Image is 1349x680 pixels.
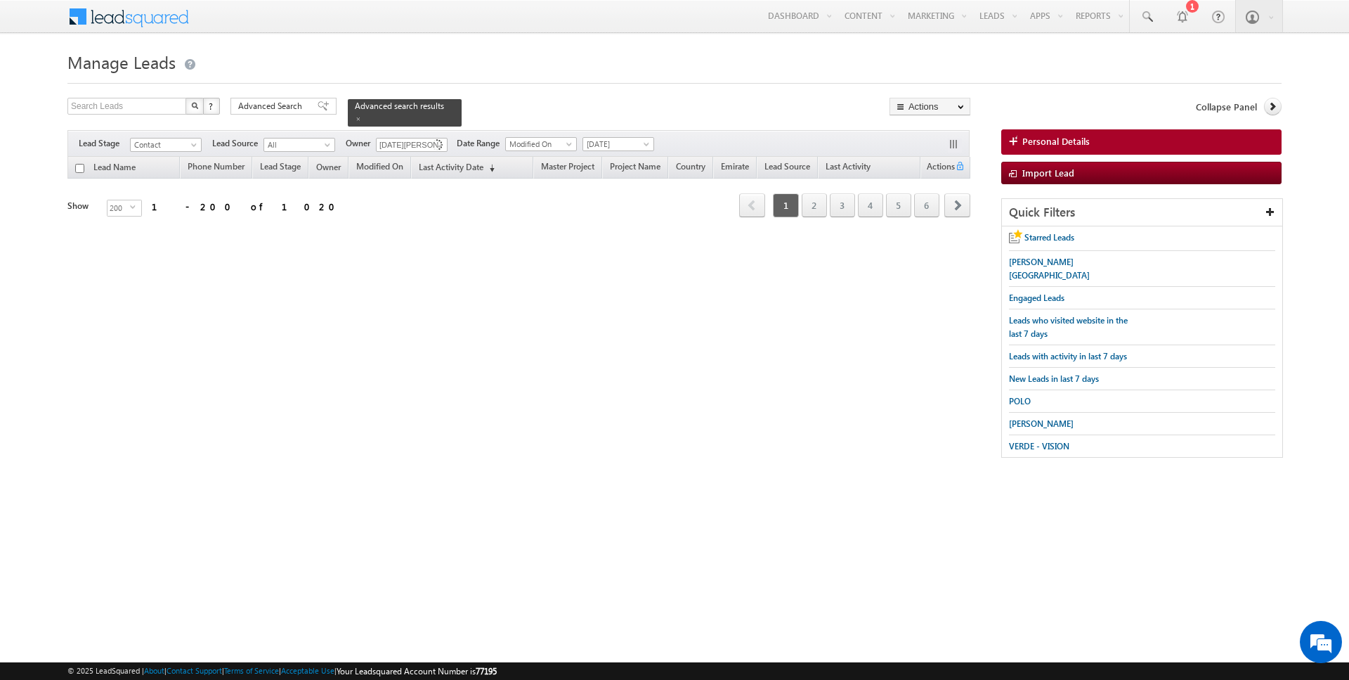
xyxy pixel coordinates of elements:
[889,98,970,115] button: Actions
[349,159,410,177] a: Modified On
[1001,129,1282,155] a: Personal Details
[714,159,756,177] a: Emirate
[67,200,96,212] div: Show
[281,666,334,675] a: Acceptable Use
[67,51,176,73] span: Manage Leads
[483,162,495,174] span: (sorted descending)
[429,139,446,153] a: Show All Items
[355,101,444,111] span: Advanced search results
[107,200,130,216] span: 200
[802,193,827,217] a: 2
[144,666,164,675] a: About
[610,161,660,172] span: Project Name
[263,138,335,152] a: All
[1009,373,1099,384] span: New Leads in last 7 days
[337,666,497,676] span: Your Leadsquared Account Number is
[944,193,970,217] span: next
[1002,199,1282,226] div: Quick Filters
[376,138,448,152] input: Type to Search
[212,137,263,150] span: Lead Source
[583,138,650,150] span: [DATE]
[1009,257,1090,281] span: [PERSON_NAME][GEOGRAPHIC_DATA]
[505,137,577,151] a: Modified On
[260,161,301,172] span: Lead Stage
[1009,293,1064,303] span: Engaged Leads
[1009,396,1031,406] span: POLO
[1196,101,1257,113] span: Collapse Panel
[130,204,141,210] span: select
[676,161,705,172] span: Country
[181,159,252,177] a: Phone Number
[412,159,502,177] a: Last Activity Date(sorted descending)
[264,139,331,151] span: All
[541,161,594,172] span: Master Project
[253,159,308,177] a: Lead Stage
[1022,135,1090,148] span: Personal Details
[188,161,245,172] span: Phone Number
[886,193,911,217] a: 5
[764,161,810,172] span: Lead Source
[1009,351,1127,361] span: Leads with activity in last 7 days
[1024,232,1074,243] span: Starred Leads
[721,161,749,172] span: Emirate
[739,193,765,217] span: prev
[79,137,130,150] span: Lead Stage
[1022,167,1074,179] span: Import Lead
[130,138,202,152] a: Contact
[1009,441,1069,451] span: VERDE - VISION
[921,159,955,177] span: Actions
[203,98,220,115] button: ?
[152,198,344,214] div: 1 - 200 of 1020
[167,666,222,675] a: Contact Support
[224,666,279,675] a: Terms of Service
[582,137,654,151] a: [DATE]
[914,193,939,217] a: 6
[757,159,817,177] a: Lead Source
[67,665,497,678] span: © 2025 LeadSquared | | | | |
[356,161,403,172] span: Modified On
[819,159,878,177] a: Last Activity
[346,137,376,150] span: Owner
[603,159,667,177] a: Project Name
[476,666,497,676] span: 77195
[669,159,712,177] a: Country
[238,100,306,113] span: Advanced Search
[773,193,799,217] span: 1
[316,162,341,172] span: Owner
[457,137,505,150] span: Date Range
[131,139,197,151] span: Contact
[1009,315,1128,339] span: Leads who visited website in the last 7 days
[506,138,573,150] span: Modified On
[858,193,883,217] a: 4
[191,102,198,109] img: Search
[86,160,143,178] a: Lead Name
[830,193,855,217] a: 3
[75,164,84,173] input: Check all records
[739,195,765,217] a: prev
[209,100,215,112] span: ?
[534,159,601,177] a: Master Project
[944,195,970,217] a: next
[1009,418,1074,429] span: [PERSON_NAME]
